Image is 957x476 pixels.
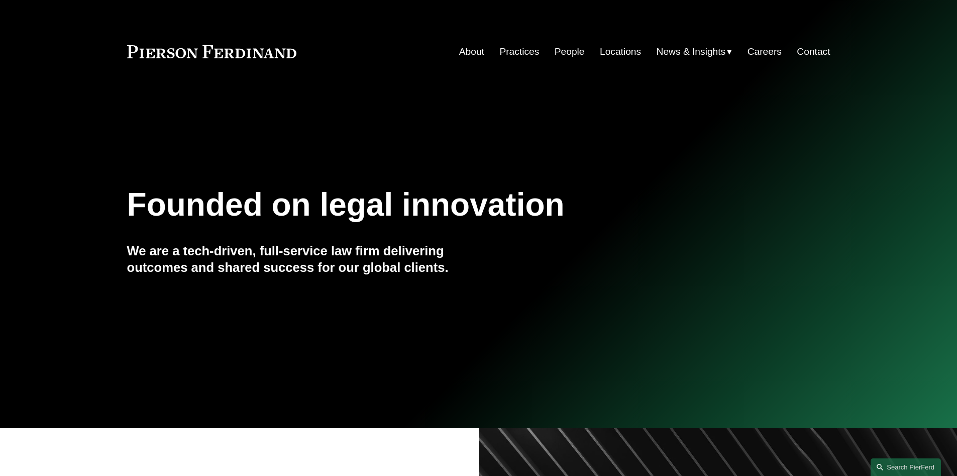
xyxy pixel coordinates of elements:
a: Practices [499,42,539,61]
a: Search this site [871,458,941,476]
a: Locations [600,42,641,61]
a: Contact [797,42,830,61]
a: About [459,42,484,61]
span: News & Insights [657,43,726,61]
h1: Founded on legal innovation [127,186,713,223]
a: People [555,42,585,61]
a: Careers [748,42,782,61]
h4: We are a tech-driven, full-service law firm delivering outcomes and shared success for our global... [127,243,479,275]
a: folder dropdown [657,42,732,61]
